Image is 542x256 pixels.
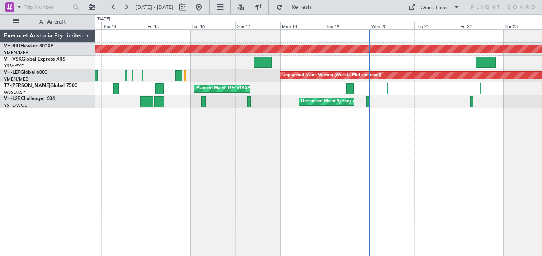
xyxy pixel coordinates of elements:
a: VH-L2BChallenger 604 [4,96,55,101]
div: Tue 19 [325,22,370,29]
div: Unplanned Maint Wichita (Wichita Mid-continent) [282,69,381,81]
div: Thu 21 [414,22,459,29]
span: VH-RIU [4,44,20,49]
div: Sat 16 [191,22,235,29]
div: Planned Maint [GEOGRAPHIC_DATA] (Seletar) [196,83,290,95]
a: T7-[PERSON_NAME]Global 7500 [4,83,77,88]
a: VH-RIUHawker 800XP [4,44,53,49]
a: YMEN/MEB [4,76,28,82]
div: Fri 22 [459,22,504,29]
span: [DATE] - [DATE] [136,4,173,11]
div: Unplanned Maint Sydney ([PERSON_NAME] Intl) [301,96,399,108]
span: VH-LEP [4,70,20,75]
a: YSSY/SYD [4,63,24,69]
span: Refresh [285,4,318,10]
a: YSHL/WOL [4,102,27,108]
a: YMEN/MEB [4,50,28,56]
button: Refresh [273,1,320,14]
div: [DATE] [97,16,110,23]
a: WSSL/XSP [4,89,25,95]
button: Quick Links [405,1,464,14]
span: T7-[PERSON_NAME] [4,83,50,88]
span: VH-L2B [4,96,21,101]
button: All Aircraft [9,16,87,28]
div: Thu 14 [101,22,146,29]
a: VH-LEPGlobal 6000 [4,70,47,75]
a: VH-VSKGlobal Express XRS [4,57,65,62]
span: All Aircraft [21,19,84,25]
input: Trip Number [24,1,70,13]
div: Sun 17 [235,22,280,29]
div: Wed 20 [370,22,414,29]
div: Quick Links [421,4,448,12]
div: Fri 15 [146,22,191,29]
div: Mon 18 [280,22,325,29]
span: VH-VSK [4,57,22,62]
